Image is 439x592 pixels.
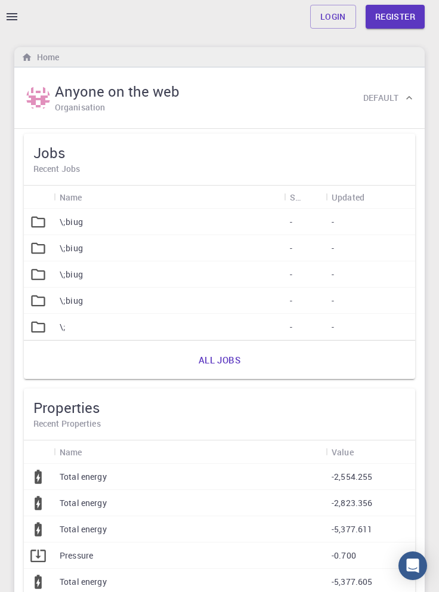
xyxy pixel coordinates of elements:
div: Updated [326,186,415,209]
p: - [332,295,334,307]
p: Total energy [60,471,107,483]
p: \;biug [60,269,83,280]
button: Sort [354,442,373,461]
div: Icon [24,186,54,209]
p: - [332,216,334,228]
h6: Recent Jobs [33,162,406,175]
div: Value [332,440,354,464]
h5: Jobs [33,143,406,162]
p: - [332,321,334,333]
button: Sort [82,442,101,461]
img: Anyone on the web [26,86,50,110]
button: Sort [301,187,320,206]
p: Total energy [60,523,107,535]
button: Sort [364,187,384,206]
h6: Default [363,91,398,104]
p: - [290,216,292,228]
h6: Recent Properties [33,417,406,430]
div: Name [60,440,82,464]
p: -2,554.255 [332,471,373,483]
h5: Properties [33,398,406,417]
div: Name [54,440,326,464]
p: - [290,242,292,254]
p: - [290,295,292,307]
h5: Anyone on the web [55,82,180,101]
nav: breadcrumb [19,51,61,64]
a: Login [310,5,356,29]
div: Anyone on the webAnyone on the webOrganisationDefault [14,67,425,129]
div: Value [326,440,415,464]
p: -5,377.605 [332,576,373,588]
div: Updated [332,186,364,209]
p: Total energy [60,576,107,588]
h6: Home [32,51,59,64]
p: -5,377.611 [332,523,373,535]
button: Sort [82,187,101,206]
div: Name [60,186,82,209]
div: Name [54,186,284,209]
div: Status [290,186,301,209]
a: Register [366,5,425,29]
p: \;biug [60,216,83,228]
p: - [332,269,334,280]
div: Status [284,186,326,209]
div: Open Intercom Messenger [398,551,427,580]
p: \; [60,321,66,333]
div: Icon [24,440,54,464]
p: Pressure [60,550,93,562]
p: - [290,321,292,333]
p: -0.700 [332,550,356,562]
p: Total energy [60,497,107,509]
p: -2,823.356 [332,497,373,509]
p: - [332,242,334,254]
p: \;biug [60,295,83,307]
p: \;biug [60,242,83,254]
p: - [290,269,292,280]
a: All jobs [186,346,253,374]
h6: Organisation [55,101,105,114]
